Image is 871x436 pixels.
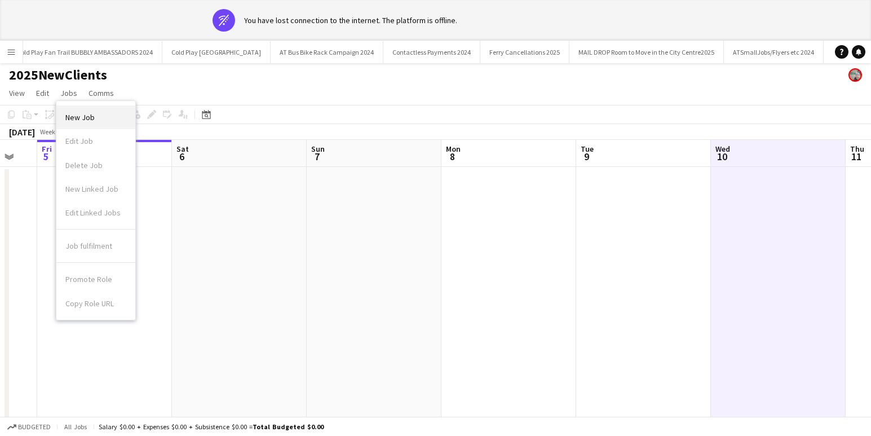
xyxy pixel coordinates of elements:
[6,421,52,433] button: Budgeted
[99,422,324,431] div: Salary $0.00 + Expenses $0.00 + Subsistence $0.00 =
[311,144,325,154] span: Sun
[579,150,594,163] span: 9
[581,144,594,154] span: Tue
[9,88,25,98] span: View
[60,88,77,98] span: Jobs
[42,144,52,154] span: Fri
[162,41,271,63] button: Cold Play [GEOGRAPHIC_DATA]
[253,422,324,431] span: Total Budgeted $0.00
[32,86,54,100] a: Edit
[848,150,864,163] span: 11
[446,144,461,154] span: Mon
[176,144,189,154] span: Sat
[244,15,457,25] div: You have lost connection to the internet. The platform is offline.
[175,150,189,163] span: 6
[5,86,29,100] a: View
[8,41,162,63] button: Cold Play Fan Trail BUBBLY AMBASSADORS 2024
[37,127,65,136] span: Week 36
[89,88,114,98] span: Comms
[40,150,52,163] span: 5
[36,88,49,98] span: Edit
[9,67,107,83] h1: 2025NewClients
[65,112,95,122] span: New Job
[271,41,383,63] button: AT Bus Bike Rack Campaign 2024
[9,126,35,138] div: [DATE]
[18,423,51,431] span: Budgeted
[383,41,480,63] button: Contactless Payments 2024
[56,105,135,129] a: New Job
[480,41,569,63] button: Ferry Cancellations 2025
[848,68,862,82] app-user-avatar: Bruce Hopkins
[714,150,730,163] span: 10
[444,150,461,163] span: 8
[724,41,824,63] button: ATSmallJobs/Flyers etc 2024
[715,144,730,154] span: Wed
[62,422,89,431] span: All jobs
[310,150,325,163] span: 7
[56,86,82,100] a: Jobs
[850,144,864,154] span: Thu
[569,41,724,63] button: MAIL DROP Room to Move in the City Centre2025
[84,86,118,100] a: Comms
